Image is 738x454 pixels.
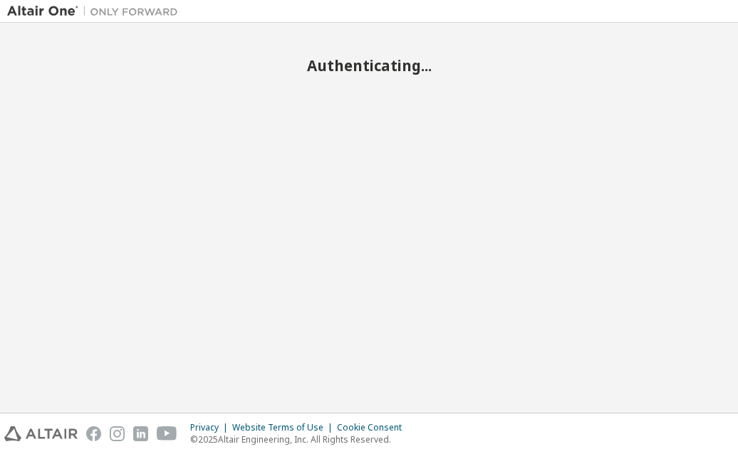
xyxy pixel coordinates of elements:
[337,422,410,433] div: Cookie Consent
[190,433,410,445] p: © 2025 Altair Engineering, Inc. All Rights Reserved.
[133,426,148,441] img: linkedin.svg
[157,426,177,441] img: youtube.svg
[232,422,337,433] div: Website Terms of Use
[110,426,125,441] img: instagram.svg
[190,422,232,433] div: Privacy
[7,4,185,19] img: Altair One
[4,426,78,441] img: altair_logo.svg
[86,426,101,441] img: facebook.svg
[7,56,731,75] h2: Authenticating...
